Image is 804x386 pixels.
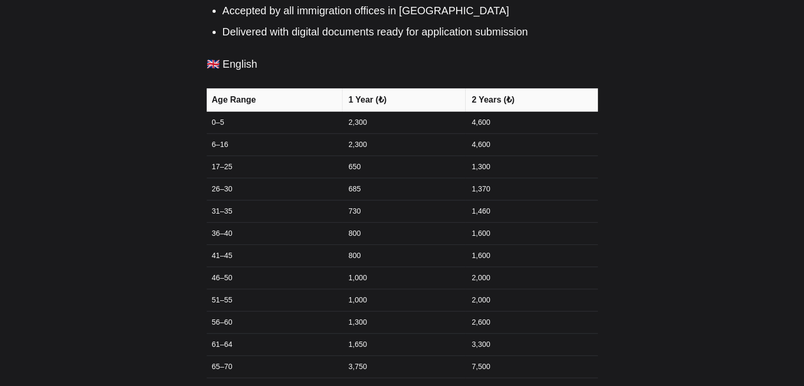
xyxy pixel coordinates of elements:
[207,56,598,72] p: 🇬🇧 English
[465,222,597,244] td: 1,600
[465,333,597,355] td: 3,300
[342,266,465,289] td: 1,000
[342,244,465,266] td: 800
[223,24,598,40] li: Delivered with digital documents ready for application submission
[207,311,343,333] td: 56–60
[207,222,343,244] td: 36–40
[207,155,343,178] td: 17–25
[342,333,465,355] td: 1,650
[342,88,465,112] th: 1 Year (₺)
[465,289,597,311] td: 2,000
[342,222,465,244] td: 800
[465,311,597,333] td: 2,600
[207,355,343,378] td: 65–70
[207,266,343,289] td: 46–50
[207,333,343,355] td: 61–64
[465,266,597,289] td: 2,000
[465,200,597,222] td: 1,460
[465,355,597,378] td: 7,500
[342,155,465,178] td: 650
[342,289,465,311] td: 1,000
[342,133,465,155] td: 2,300
[342,112,465,134] td: 2,300
[465,88,597,112] th: 2 Years (₺)
[207,244,343,266] td: 41–45
[342,178,465,200] td: 685
[207,112,343,134] td: 0–5
[465,178,597,200] td: 1,370
[207,133,343,155] td: 6–16
[342,200,465,222] td: 730
[465,112,597,134] td: 4,600
[465,133,597,155] td: 4,600
[465,155,597,178] td: 1,300
[342,355,465,378] td: 3,750
[465,244,597,266] td: 1,600
[223,3,598,19] li: Accepted by all immigration offices in [GEOGRAPHIC_DATA]
[342,311,465,333] td: 1,300
[207,289,343,311] td: 51–55
[207,200,343,222] td: 31–35
[207,178,343,200] td: 26–30
[207,88,343,112] th: Age Range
